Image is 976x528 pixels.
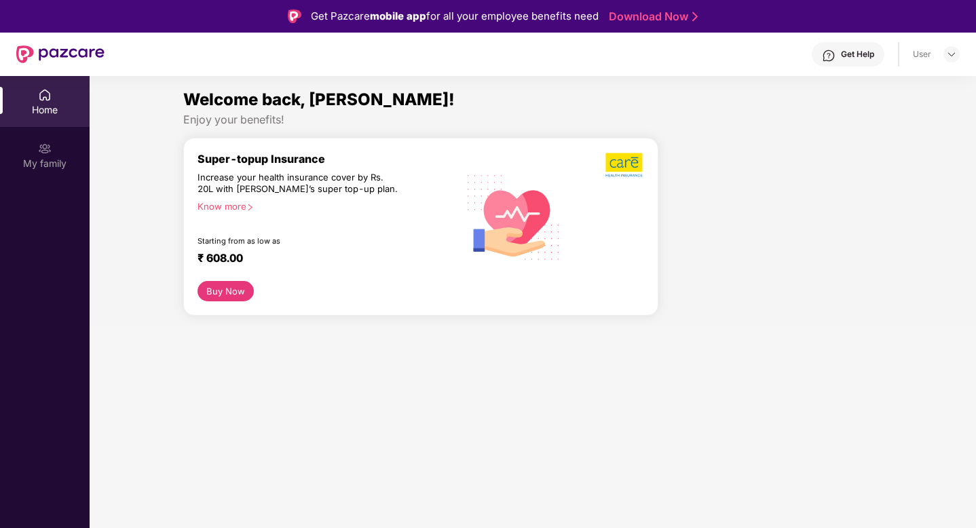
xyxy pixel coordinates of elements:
img: svg+xml;base64,PHN2ZyB4bWxucz0iaHR0cDovL3d3dy53My5vcmcvMjAwMC9zdmciIHhtbG5zOnhsaW5rPSJodHRwOi8vd3... [458,159,570,273]
img: Stroke [692,10,698,24]
div: Increase your health insurance cover by Rs. 20L with [PERSON_NAME]’s super top-up plan. [198,172,400,195]
img: svg+xml;base64,PHN2ZyBpZD0iRHJvcGRvd24tMzJ4MzIiIHhtbG5zPSJodHRwOi8vd3d3LnczLm9yZy8yMDAwL3N2ZyIgd2... [946,49,957,60]
img: svg+xml;base64,PHN2ZyBpZD0iSG9tZSIgeG1sbnM9Imh0dHA6Ly93d3cudzMub3JnLzIwMDAvc3ZnIiB3aWR0aD0iMjAiIG... [38,88,52,102]
img: b5dec4f62d2307b9de63beb79f102df3.png [605,152,644,178]
img: Logo [288,10,301,23]
strong: mobile app [370,10,426,22]
span: right [246,204,254,211]
span: Welcome back, [PERSON_NAME]! [183,90,455,109]
img: svg+xml;base64,PHN2ZyBpZD0iSGVscC0zMngzMiIgeG1sbnM9Imh0dHA6Ly93d3cudzMub3JnLzIwMDAvc3ZnIiB3aWR0aD... [822,49,836,62]
img: New Pazcare Logo [16,45,105,63]
div: Enjoy your benefits! [183,113,883,127]
div: Get Pazcare for all your employee benefits need [311,8,599,24]
div: Starting from as low as [198,236,400,246]
div: ₹ 608.00 [198,251,445,267]
button: Buy Now [198,281,254,301]
div: User [913,49,931,60]
a: Download Now [609,10,694,24]
img: svg+xml;base64,PHN2ZyB3aWR0aD0iMjAiIGhlaWdodD0iMjAiIHZpZXdCb3g9IjAgMCAyMCAyMCIgZmlsbD0ibm9uZSIgeG... [38,142,52,155]
div: Get Help [841,49,874,60]
div: Know more [198,201,450,210]
div: Super-topup Insurance [198,152,458,166]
